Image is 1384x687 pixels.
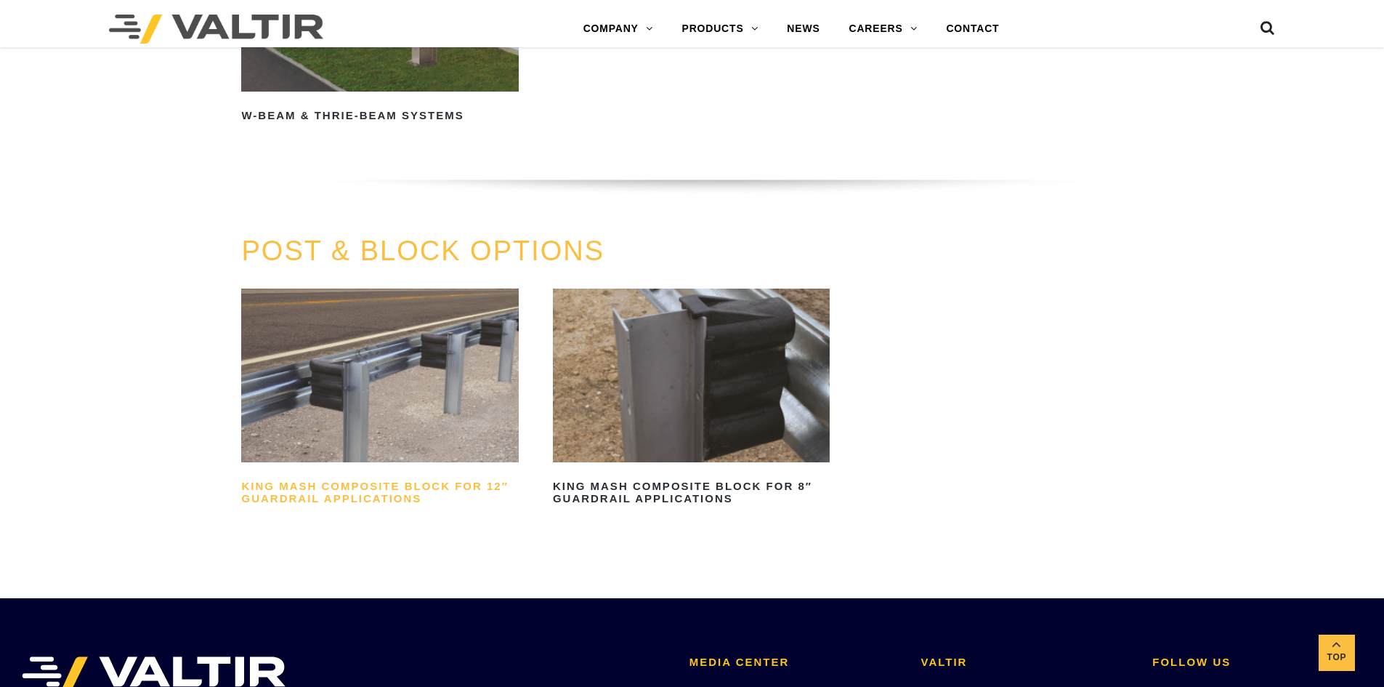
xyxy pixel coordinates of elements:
[835,15,932,44] a: CAREERS
[931,15,1013,44] a: CONTACT
[241,105,518,128] h2: W-Beam & Thrie-Beam Systems
[241,289,518,510] a: King MASH Composite Block for 12″ Guardrail Applications
[109,15,323,44] img: Valtir
[553,289,830,510] a: King MASH Composite Block for 8″ Guardrail Applications
[553,475,830,510] h2: King MASH Composite Block for 8″ Guardrail Applications
[689,656,899,669] h2: MEDIA CENTER
[241,475,518,510] h2: King MASH Composite Block for 12″ Guardrail Applications
[1319,649,1355,666] span: Top
[668,15,773,44] a: PRODUCTS
[1152,656,1362,669] h2: FOLLOW US
[1319,635,1355,671] a: Top
[241,236,604,266] a: POST & BLOCK OPTIONS
[569,15,668,44] a: COMPANY
[772,15,834,44] a: NEWS
[921,656,1131,669] h2: VALTIR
